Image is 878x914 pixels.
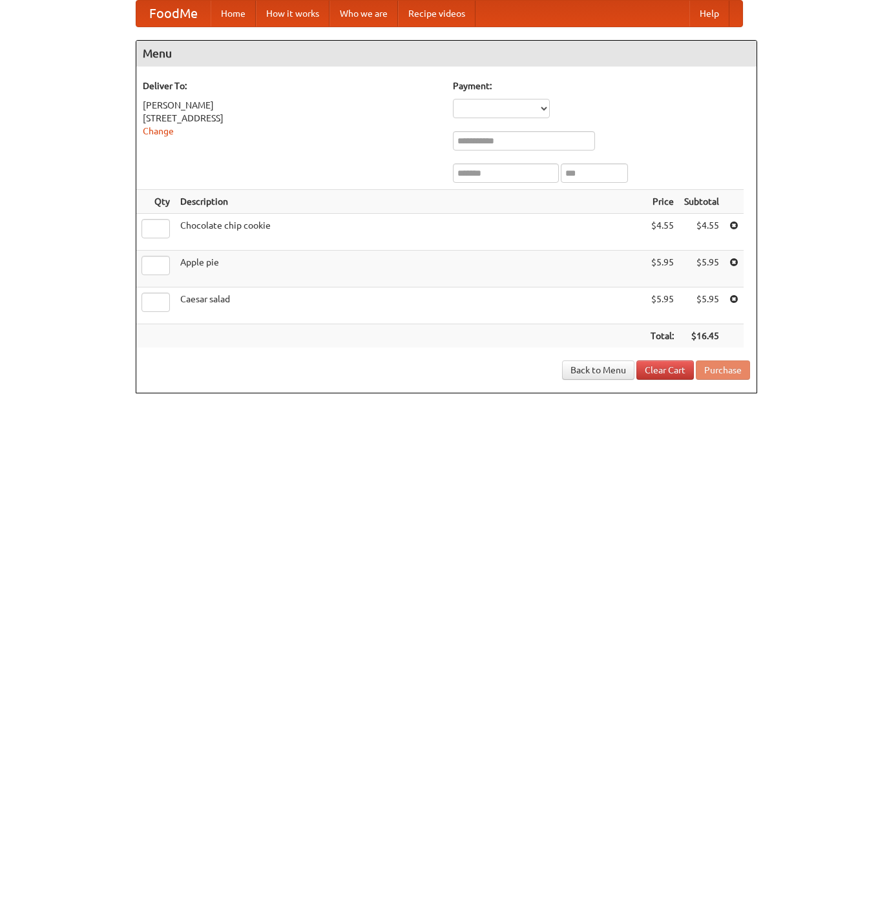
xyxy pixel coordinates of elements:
[175,190,645,214] th: Description
[136,1,211,26] a: FoodMe
[136,190,175,214] th: Qty
[679,324,724,348] th: $16.45
[645,251,679,287] td: $5.95
[143,99,440,112] div: [PERSON_NAME]
[453,79,750,92] h5: Payment:
[689,1,729,26] a: Help
[143,79,440,92] h5: Deliver To:
[136,41,757,67] h4: Menu
[398,1,476,26] a: Recipe videos
[645,287,679,324] td: $5.95
[143,112,440,125] div: [STREET_ADDRESS]
[645,214,679,251] td: $4.55
[679,190,724,214] th: Subtotal
[175,287,645,324] td: Caesar salad
[256,1,329,26] a: How it works
[679,287,724,324] td: $5.95
[329,1,398,26] a: Who we are
[679,251,724,287] td: $5.95
[696,360,750,380] button: Purchase
[645,190,679,214] th: Price
[636,360,694,380] a: Clear Cart
[645,324,679,348] th: Total:
[175,214,645,251] td: Chocolate chip cookie
[562,360,634,380] a: Back to Menu
[211,1,256,26] a: Home
[175,251,645,287] td: Apple pie
[143,126,174,136] a: Change
[679,214,724,251] td: $4.55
